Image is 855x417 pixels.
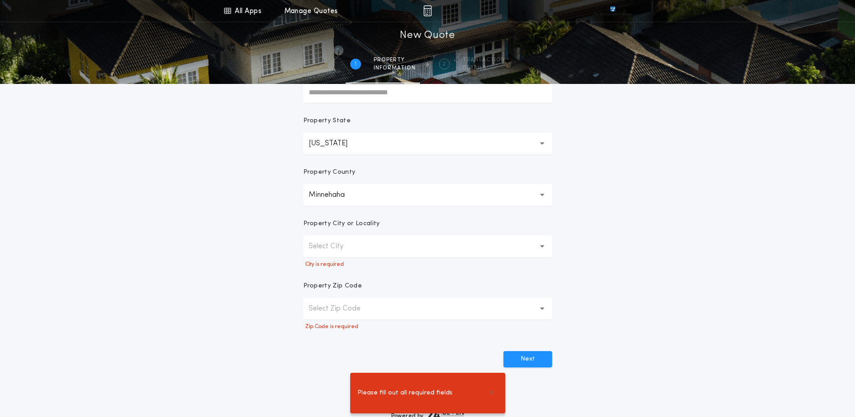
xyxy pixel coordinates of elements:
p: City is required [303,261,552,268]
button: [US_STATE] [303,133,552,154]
span: Please fill out all required fields [357,388,453,398]
p: Select City [309,241,358,252]
span: Transaction [462,56,505,64]
span: Property [374,56,416,64]
button: Minnehaha [303,184,552,206]
p: Property City or Locality [303,219,380,228]
button: Select City [303,236,552,257]
p: [US_STATE] [309,138,362,149]
p: Property Zip Code [303,282,362,291]
img: img [423,5,432,16]
p: Property State [303,116,351,125]
button: Next [503,351,552,367]
p: Select Zip Code [309,303,375,314]
h1: New Quote [400,28,455,43]
span: details [462,65,505,72]
span: information [374,65,416,72]
p: Property County [303,168,356,177]
p: Zip Code is required [303,323,552,330]
p: Minnehaha [309,190,359,200]
img: vs-icon [594,6,631,15]
h2: 2 [443,60,446,68]
h2: 1 [355,60,357,68]
button: Select Zip Code [303,298,552,320]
